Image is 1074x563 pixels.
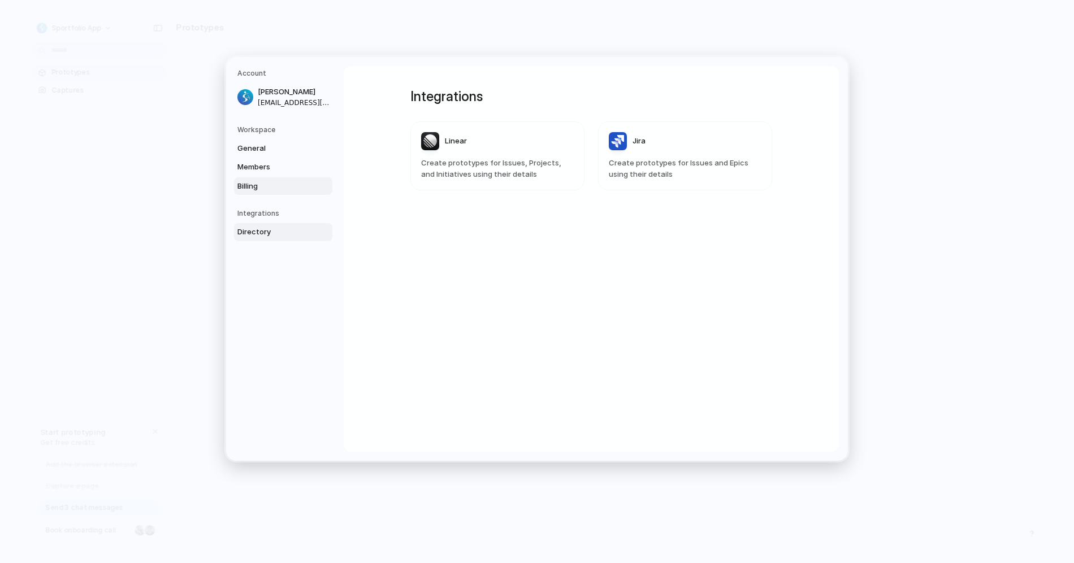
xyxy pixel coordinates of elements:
[258,86,330,98] span: [PERSON_NAME]
[234,139,332,158] a: General
[234,158,332,176] a: Members
[258,98,330,108] span: [EMAIL_ADDRESS][DOMAIN_NAME]
[237,125,332,135] h5: Workspace
[234,223,332,241] a: Directory
[445,136,467,147] span: Linear
[410,86,772,107] h1: Integrations
[237,181,310,192] span: Billing
[234,177,332,195] a: Billing
[237,143,310,154] span: General
[237,68,332,78] h5: Account
[421,158,574,180] span: Create prototypes for Issues, Projects, and Initiatives using their details
[237,226,310,238] span: Directory
[609,158,761,180] span: Create prototypes for Issues and Epics using their details
[237,162,310,173] span: Members
[237,208,332,219] h5: Integrations
[633,136,646,147] span: Jira
[234,83,332,111] a: [PERSON_NAME][EMAIL_ADDRESS][DOMAIN_NAME]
